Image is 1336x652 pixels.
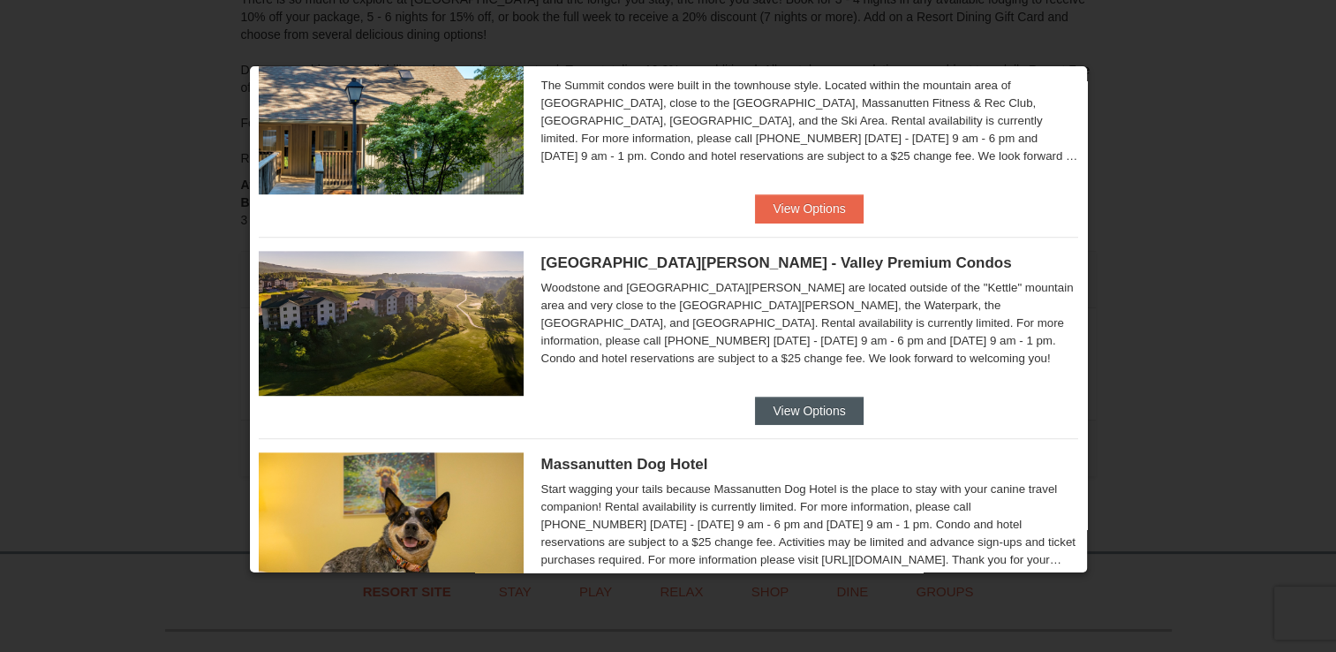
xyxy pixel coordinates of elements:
[541,77,1078,165] div: The Summit condos were built in the townhouse style. Located within the mountain area of [GEOGRAP...
[541,279,1078,368] div: Woodstone and [GEOGRAPHIC_DATA][PERSON_NAME] are located outside of the "Kettle" mountain area an...
[541,254,1012,271] span: [GEOGRAPHIC_DATA][PERSON_NAME] - Valley Premium Condos
[755,194,863,223] button: View Options
[541,456,708,473] span: Massanutten Dog Hotel
[259,49,524,193] img: 19219034-1-0eee7e00.jpg
[755,397,863,425] button: View Options
[259,251,524,396] img: 19219041-4-ec11c166.jpg
[541,481,1078,569] div: Start wagging your tails because Massanutten Dog Hotel is the place to stay with your canine trav...
[259,452,524,597] img: 27428181-5-81c892a3.jpg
